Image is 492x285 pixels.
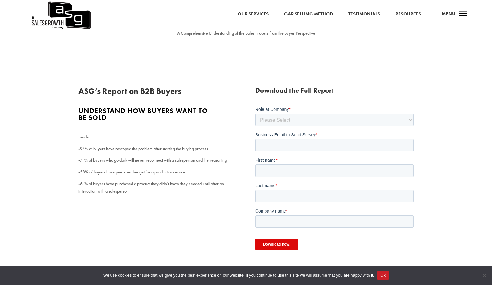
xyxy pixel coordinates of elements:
p: Inside: [78,134,237,145]
p: -61% of buyers have purchased a product they didn’t know they needed until after an interaction w... [78,180,237,195]
iframe: Form 0 [255,106,414,261]
span: a [457,8,469,20]
span: We use cookies to ensure that we give you the best experience on our website. If you continue to ... [103,272,374,278]
a: Our Services [238,10,269,18]
span: Menu [442,11,455,17]
p: -58% of buyers have paid over budget for a product or service [78,169,237,180]
span: Understand how buyers want to be sold [78,106,208,122]
a: Testimonials [348,10,380,18]
button: Ok [377,271,389,280]
span: No [481,272,487,278]
a: Gap Selling Method [284,10,333,18]
span: A Comprehensive Understanding of the Sales Process from the Buyer Perspective [177,30,315,36]
p: -95% of buyers have rescoped the problem after starting the buying process [78,145,237,157]
span: ASG’s Report on B2B Buyers [78,86,181,96]
h3: Download the Full Report [255,87,414,97]
a: Resources [396,10,421,18]
p: -71% of buyers who go dark will never reconnect with a salesperson and the reasoning [78,157,237,169]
